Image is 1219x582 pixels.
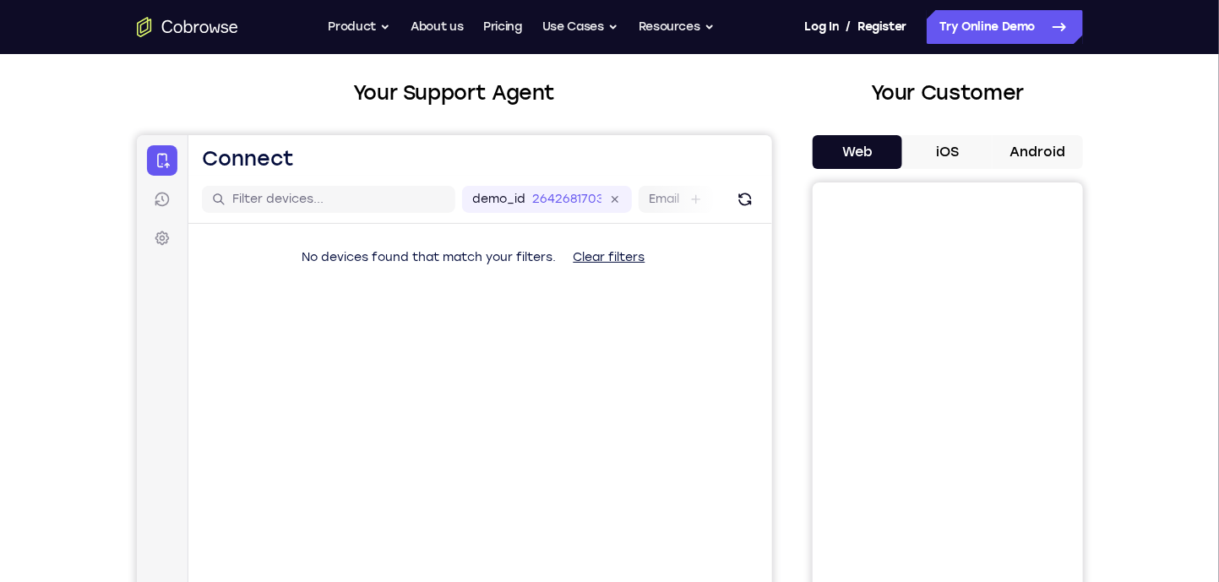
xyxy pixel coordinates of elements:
[423,106,522,139] button: Clear filters
[813,78,1083,108] h2: Your Customer
[902,135,993,169] button: iOS
[846,17,851,37] span: /
[639,10,715,44] button: Resources
[927,10,1083,44] a: Try Online Demo
[857,10,906,44] a: Register
[805,10,839,44] a: Log In
[483,10,522,44] a: Pricing
[292,509,395,542] button: 6-digit code
[542,10,618,44] button: Use Cases
[166,115,420,129] span: No devices found that match your filters.
[329,10,391,44] button: Product
[137,17,238,37] a: Go to the home page
[411,10,463,44] a: About us
[993,135,1083,169] button: Android
[137,78,772,108] h2: Your Support Agent
[813,135,903,169] button: Web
